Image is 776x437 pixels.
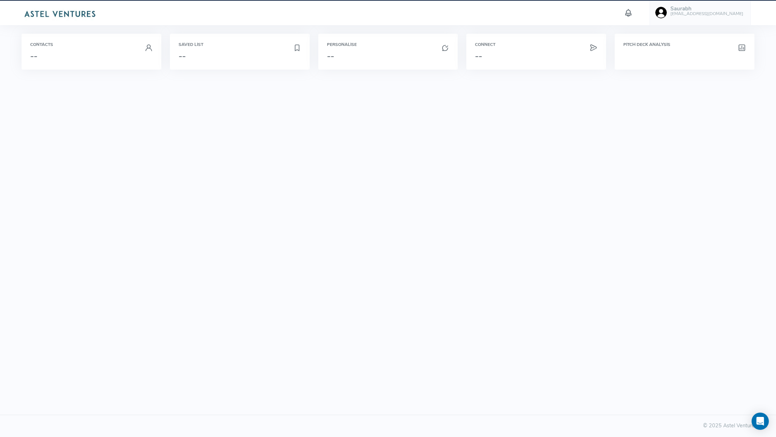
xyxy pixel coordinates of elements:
[9,422,767,430] div: © 2025 Astel Ventures Ltd.
[475,51,597,61] h3: --
[179,42,301,47] h6: Saved List
[327,42,449,47] h6: Personalise
[475,42,597,47] h6: Connect
[670,6,743,12] h5: Saurabh
[655,7,667,18] img: user-image
[623,42,746,47] h6: Pitch Deck Analysis
[179,50,186,62] span: --
[30,50,37,62] span: --
[670,11,743,16] h6: [EMAIL_ADDRESS][DOMAIN_NAME]
[752,413,769,430] div: Open Intercom Messenger
[30,42,153,47] h6: Contacts
[327,51,449,61] h3: --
